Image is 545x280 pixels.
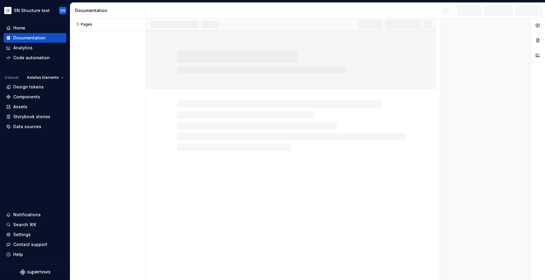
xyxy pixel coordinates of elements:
a: Home [4,23,66,33]
div: Assets [13,104,27,110]
div: Code automation [13,55,50,61]
div: Design tokens [13,84,44,90]
a: Assets [4,102,66,112]
div: Data sources [13,124,41,130]
div: Notifications [13,212,41,218]
a: Components [4,92,66,102]
a: Code automation [4,53,66,63]
div: Storybook stories [13,114,50,120]
div: Settings [13,232,31,238]
img: b2369ad3-f38c-46c1-b2a2-f2452fdbdcd2.png [4,7,11,14]
span: Astellas Elements [27,75,59,80]
div: Pages [72,22,92,27]
button: Astellas Elements [24,73,66,82]
div: Dataset [5,75,19,80]
a: Data sources [4,122,66,131]
div: Components [13,94,40,100]
button: Search ⌘K [4,220,66,229]
a: Documentation [4,33,66,43]
a: Analytics [4,43,66,53]
div: Analytics [13,45,33,51]
div: CH [60,8,65,13]
div: Contact support [13,242,47,248]
button: Notifications [4,210,66,220]
button: SN Structure testCH [1,4,69,17]
button: Help [4,250,66,259]
a: Design tokens [4,82,66,92]
a: Storybook stories [4,112,66,122]
svg: Supernova Logo [20,269,50,275]
div: Search ⌘K [13,222,36,228]
button: Contact support [4,240,66,249]
div: SN Structure test [14,8,50,14]
div: Help [13,251,23,257]
div: Documentation [13,35,46,41]
div: Documentation [75,8,143,14]
a: Settings [4,230,66,239]
div: Home [13,25,25,31]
